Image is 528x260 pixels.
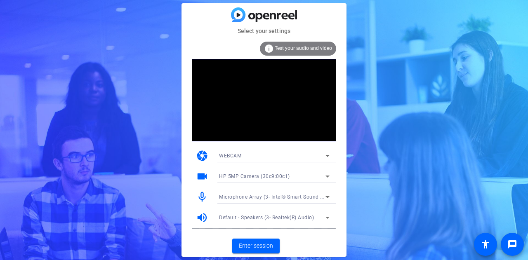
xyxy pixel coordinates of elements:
span: Test your audio and video [275,45,332,51]
mat-icon: camera [196,150,208,162]
mat-icon: videocam [196,170,208,183]
span: HP 5MP Camera (30c9:00c1) [219,173,290,179]
img: blue-gradient.svg [231,7,297,22]
mat-icon: message [507,239,517,249]
mat-icon: mic_none [196,191,208,203]
span: WEBCAM [219,153,241,159]
span: Microphone Array (3- Intel® Smart Sound Technology for Digital Microphones) [219,193,408,200]
span: Enter session [239,241,273,250]
mat-card-subtitle: Select your settings [181,26,346,35]
mat-icon: info [264,44,274,54]
span: Default - Speakers (3- Realtek(R) Audio) [219,215,314,220]
mat-icon: accessibility [481,239,490,249]
button: Enter session [232,239,280,253]
mat-icon: volume_up [196,211,208,224]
